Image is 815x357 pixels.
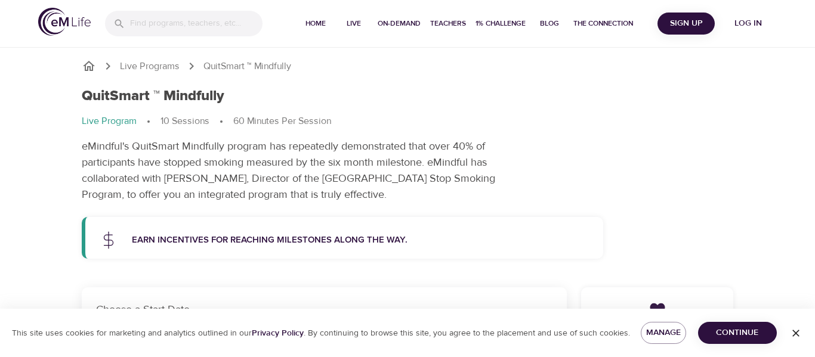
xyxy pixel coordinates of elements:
[476,17,526,30] span: 1% Challenge
[724,16,772,31] span: Log in
[650,325,676,340] span: Manage
[378,17,421,30] span: On-Demand
[233,114,331,128] p: 60 Minutes Per Session
[203,60,291,73] p: QuitSmart ™ Mindfully
[82,88,224,105] h1: QuitSmart ™ Mindfully
[641,322,686,344] button: Manage
[339,17,368,30] span: Live
[82,114,733,129] nav: breadcrumb
[535,17,564,30] span: Blog
[301,17,330,30] span: Home
[120,60,180,73] a: Live Programs
[720,13,777,35] button: Log in
[708,325,767,340] span: Continue
[82,114,137,128] p: Live Program
[82,59,733,73] nav: breadcrumb
[96,302,552,318] p: Choose a Start Date
[38,8,91,36] img: logo
[657,13,715,35] button: Sign Up
[698,322,777,344] button: Continue
[130,11,263,36] input: Find programs, teachers, etc...
[252,328,304,339] a: Privacy Policy
[132,234,589,247] p: Earn incentives for reaching milestones along the way.
[430,17,466,30] span: Teachers
[82,138,529,203] p: eMindful's QuitSmart Mindfully program has repeatedly demonstrated that over 40% of participants ...
[662,16,710,31] span: Sign Up
[160,114,209,128] p: 10 Sessions
[573,17,633,30] span: The Connection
